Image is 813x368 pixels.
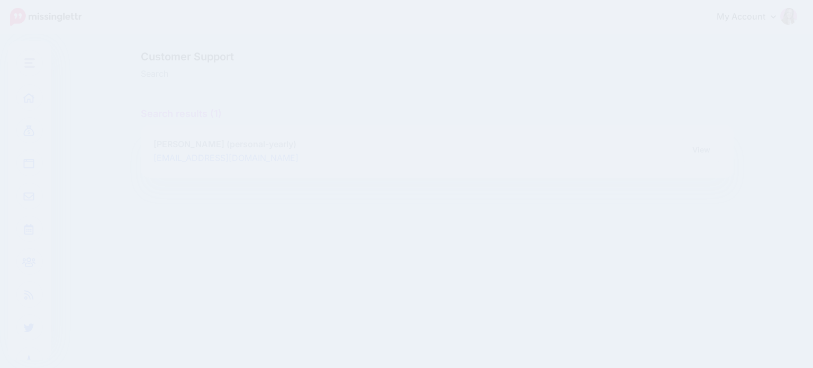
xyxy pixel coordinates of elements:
span: Customer Support [141,51,531,62]
span: Search [141,67,531,81]
a: [EMAIL_ADDRESS][DOMAIN_NAME] [153,152,299,163]
a: View [682,138,721,162]
h4: Search results (1) [141,108,734,120]
b: [PERSON_NAME] (personal-yearly) [153,139,296,149]
img: menu.png [24,58,35,68]
a: My Account [706,4,797,30]
img: Missinglettr [10,8,82,26]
